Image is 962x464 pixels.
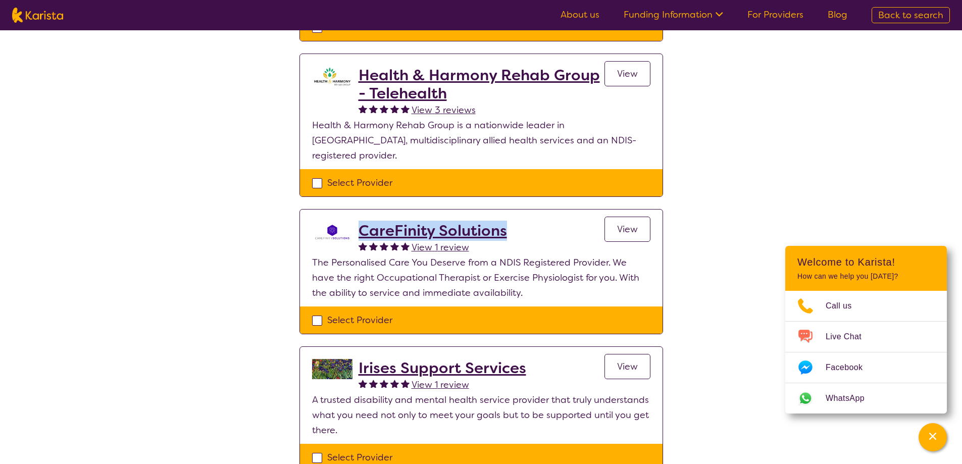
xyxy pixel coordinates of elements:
[359,105,367,113] img: fullstar
[312,118,650,163] p: Health & Harmony Rehab Group is a nationwide leader in [GEOGRAPHIC_DATA], multidisciplinary allie...
[359,359,526,377] a: Irises Support Services
[401,379,410,388] img: fullstar
[412,102,476,118] a: View 3 reviews
[412,241,469,253] span: View 1 review
[12,8,63,23] img: Karista logo
[380,242,388,250] img: fullstar
[312,392,650,438] p: A trusted disability and mental health service provider that truly understands what you need not ...
[390,242,399,250] img: fullstar
[380,379,388,388] img: fullstar
[369,242,378,250] img: fullstar
[401,105,410,113] img: fullstar
[401,242,410,250] img: fullstar
[785,383,947,414] a: Web link opens in a new tab.
[561,9,599,21] a: About us
[828,9,847,21] a: Blog
[604,61,650,86] a: View
[826,391,877,406] span: WhatsApp
[312,222,352,242] img: j1wvtkprq6x5tfxz9an2.png
[747,9,803,21] a: For Providers
[412,240,469,255] a: View 1 review
[872,7,950,23] a: Back to search
[369,379,378,388] img: fullstar
[412,379,469,391] span: View 1 review
[390,379,399,388] img: fullstar
[359,242,367,250] img: fullstar
[312,255,650,300] p: The Personalised Care You Deserve from a NDIS Registered Provider. We have the right Occupational...
[919,423,947,451] button: Channel Menu
[312,359,352,379] img: bveqlmrdxdvqu3rwwcov.jpg
[617,223,638,235] span: View
[826,360,875,375] span: Facebook
[604,217,650,242] a: View
[359,222,507,240] a: CareFinity Solutions
[412,377,469,392] a: View 1 review
[390,105,399,113] img: fullstar
[617,360,638,373] span: View
[785,246,947,414] div: Channel Menu
[826,298,864,314] span: Call us
[412,104,476,116] span: View 3 reviews
[826,329,874,344] span: Live Chat
[878,9,943,21] span: Back to search
[797,256,935,268] h2: Welcome to Karista!
[617,68,638,80] span: View
[312,66,352,86] img: ztak9tblhgtrn1fit8ap.png
[359,66,604,102] a: Health & Harmony Rehab Group - Telehealth
[604,354,650,379] a: View
[359,379,367,388] img: fullstar
[369,105,378,113] img: fullstar
[797,272,935,281] p: How can we help you [DATE]?
[380,105,388,113] img: fullstar
[785,291,947,414] ul: Choose channel
[624,9,723,21] a: Funding Information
